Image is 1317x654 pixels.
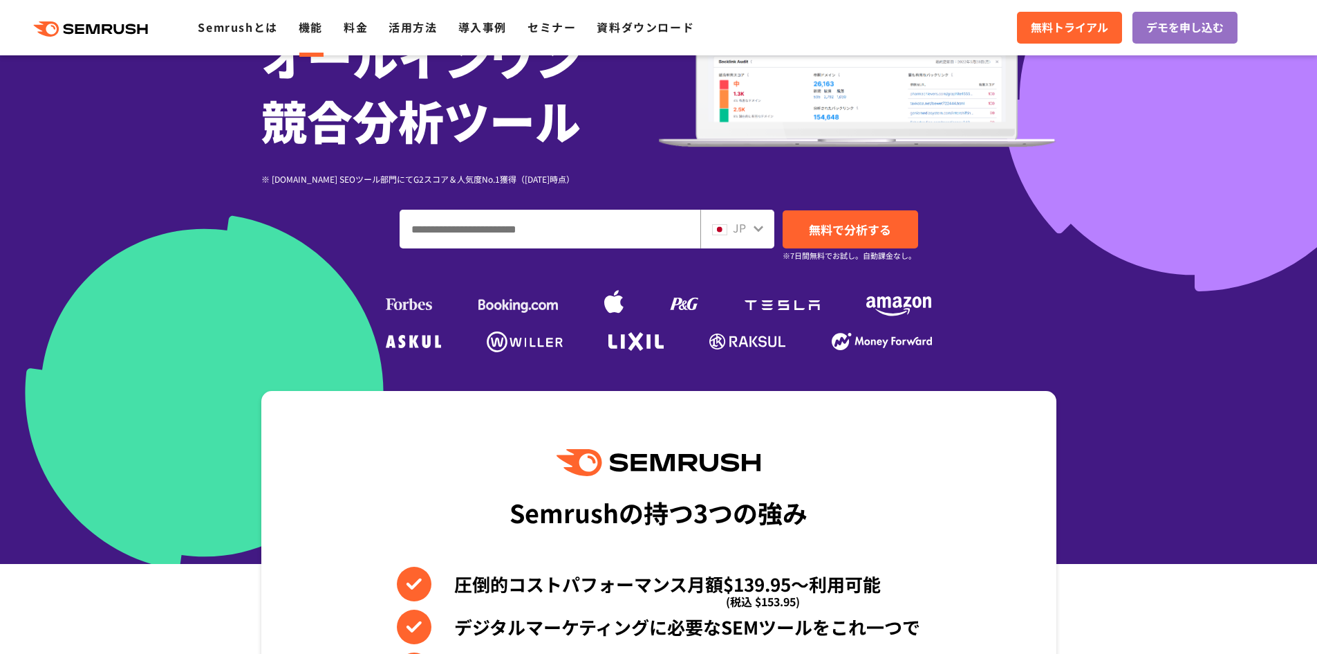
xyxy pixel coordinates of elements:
[389,19,437,35] a: 活用方法
[1031,19,1108,37] span: 無料トライアル
[261,24,659,152] h1: オールインワン 競合分析ツール
[344,19,368,35] a: 料金
[783,249,916,262] small: ※7日間無料でお試し。自動課金なし。
[1017,12,1122,44] a: 無料トライアル
[733,219,746,236] span: JP
[400,210,700,248] input: ドメイン、キーワードまたはURLを入力してください
[198,19,277,35] a: Semrushとは
[557,449,760,476] img: Semrush
[809,221,891,238] span: 無料で分析する
[458,19,507,35] a: 導入事例
[783,210,918,248] a: 無料で分析する
[1146,19,1224,37] span: デモを申し込む
[510,487,807,538] div: Semrushの持つ3つの強み
[1132,12,1237,44] a: デモを申し込む
[726,584,800,619] span: (税込 $153.95)
[299,19,323,35] a: 機能
[261,172,659,185] div: ※ [DOMAIN_NAME] SEOツール部門にてG2スコア＆人気度No.1獲得（[DATE]時点）
[527,19,576,35] a: セミナー
[397,567,920,601] li: 圧倒的コストパフォーマンス月額$139.95〜利用可能
[397,610,920,644] li: デジタルマーケティングに必要なSEMツールをこれ一つで
[597,19,694,35] a: 資料ダウンロード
